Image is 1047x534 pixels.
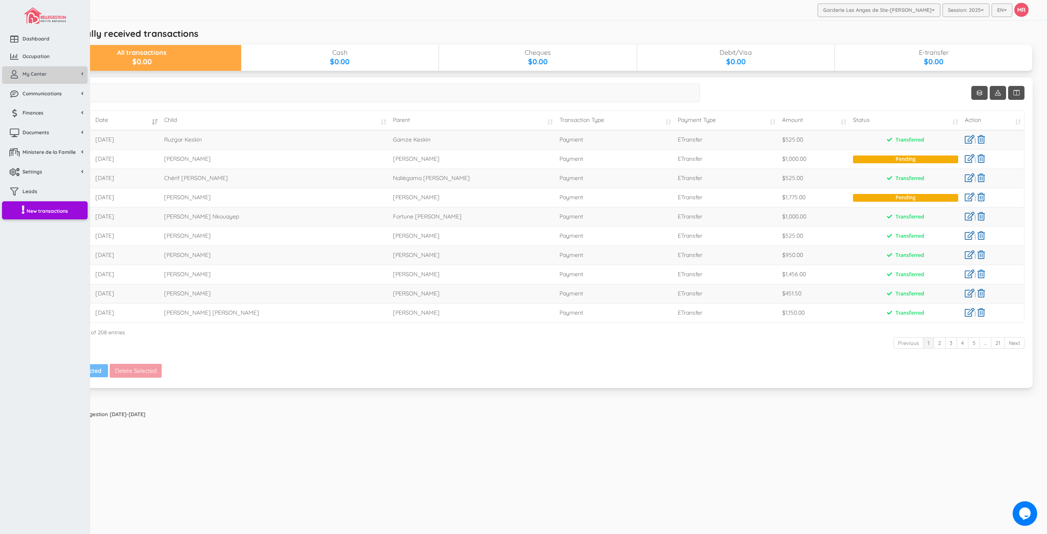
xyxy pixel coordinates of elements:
[2,86,88,104] a: Communications
[853,194,959,202] span: Pending
[2,125,88,142] a: Documents
[779,284,850,303] td: $451.50
[961,149,1024,169] td: |
[556,149,675,169] td: Payment
[164,194,211,201] span: [PERSON_NAME]
[637,49,835,56] div: Debit/Visa
[1004,337,1024,349] a: Next
[675,303,779,322] td: ETransfer
[390,226,556,246] td: [PERSON_NAME]
[164,155,211,162] span: [PERSON_NAME]
[110,364,162,378] button: Delete Selected
[43,56,241,67] div: $0.00
[92,169,161,188] td: [DATE]
[675,207,779,226] td: ETransfer
[779,169,850,188] td: $525.00
[2,31,88,49] a: Dashboard
[23,35,50,42] span: Dashboard
[779,149,850,169] td: $1,000.00
[23,149,76,155] span: Ministere de la Famille
[390,188,556,207] td: [PERSON_NAME]
[164,251,211,259] span: [PERSON_NAME]
[241,56,439,67] div: $0.00
[675,188,779,207] td: ETransfer
[2,184,88,201] a: Leads
[979,337,991,349] a: …
[390,169,556,188] td: Naliègama [PERSON_NAME]
[92,207,161,226] td: [DATE]
[961,169,1024,188] td: |
[23,109,43,116] span: Finances
[880,135,931,146] span: Transferred
[880,250,931,261] span: Transferred
[675,149,779,169] td: ETransfer
[556,169,675,188] td: Payment
[923,337,934,349] a: 1
[51,83,700,102] input: Search...
[390,130,556,149] td: Gamze Keskin
[556,284,675,303] td: Payment
[961,207,1024,226] td: |
[439,49,636,56] div: Cheques
[2,201,88,220] a: New transactions
[835,49,1032,56] div: E-transfer
[850,111,962,130] td: Status: activate to sort column ascending
[961,303,1024,322] td: |
[92,111,161,130] td: Date: activate to sort column ascending
[556,265,675,284] td: Payment
[1013,501,1039,526] iframe: chat widget
[390,149,556,169] td: [PERSON_NAME]
[92,130,161,149] td: [DATE]
[92,265,161,284] td: [DATE]
[961,188,1024,207] td: |
[779,265,850,284] td: $1,456.00
[945,337,957,349] a: 3
[880,308,931,319] span: Transferred
[92,284,161,303] td: [DATE]
[556,226,675,246] td: Payment
[161,111,390,130] td: Child: activate to sort column ascending
[779,207,850,226] td: $1,000.00
[556,130,675,149] td: Payment
[961,130,1024,149] td: |
[894,337,923,349] a: Previous
[556,207,675,226] td: Payment
[961,246,1024,265] td: |
[23,90,62,97] span: Communications
[164,290,211,297] span: [PERSON_NAME]
[2,144,88,162] a: Ministere de la Famille
[2,49,88,66] a: Occupation
[675,226,779,246] td: ETransfer
[92,226,161,246] td: [DATE]
[880,212,931,223] span: Transferred
[23,168,42,175] span: Settings
[92,188,161,207] td: [DATE]
[779,130,850,149] td: $525.00
[92,303,161,322] td: [DATE]
[675,265,779,284] td: ETransfer
[779,111,850,130] td: Amount: activate to sort column ascending
[880,231,931,242] span: Transferred
[961,111,1024,130] td: Action: activate to sort column ascending
[835,56,1032,67] div: $0.00
[880,173,931,184] span: Transferred
[23,53,50,60] span: Occupation
[241,49,439,56] div: Cash
[779,246,850,265] td: $950.00
[556,111,675,130] td: Transaction Type: activate to sort column ascending
[390,303,556,322] td: [PERSON_NAME]
[23,70,47,77] span: My Center
[27,207,68,214] span: New transactions
[2,164,88,182] a: Settings
[92,149,161,169] td: [DATE]
[390,246,556,265] td: [PERSON_NAME]
[164,136,202,143] span: Ruzgar Keskin
[961,265,1024,284] td: |
[164,174,228,182] span: Chérif [PERSON_NAME]
[957,337,968,349] a: 4
[43,49,241,56] div: All transactions
[23,129,49,136] span: Documents
[556,303,675,322] td: Payment
[880,288,931,300] span: Transferred
[675,111,779,130] td: Payment Type: activate to sort column ascending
